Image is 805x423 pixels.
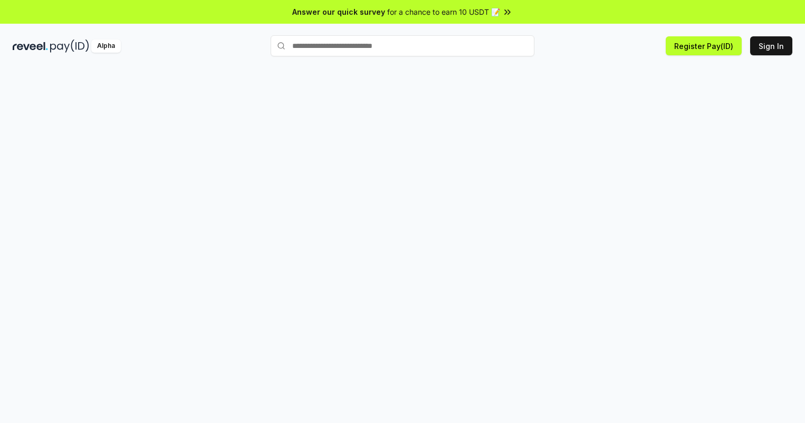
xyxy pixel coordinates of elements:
[292,6,385,17] span: Answer our quick survey
[91,40,121,53] div: Alpha
[50,40,89,53] img: pay_id
[13,40,48,53] img: reveel_dark
[387,6,500,17] span: for a chance to earn 10 USDT 📝
[666,36,742,55] button: Register Pay(ID)
[750,36,792,55] button: Sign In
